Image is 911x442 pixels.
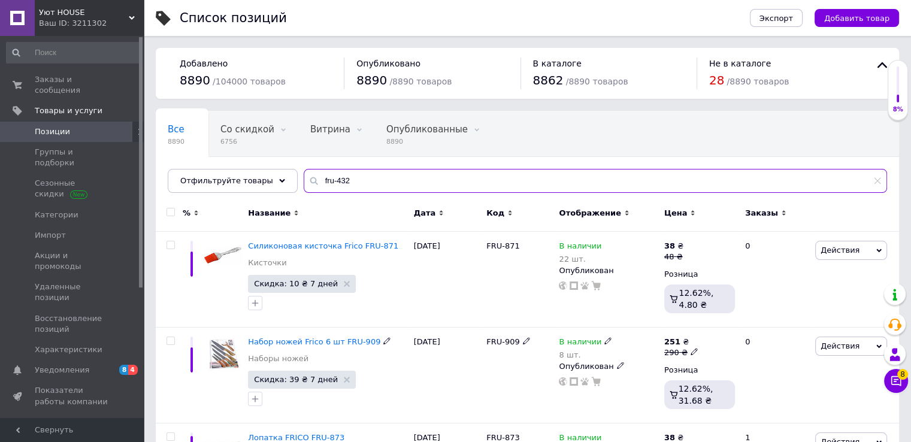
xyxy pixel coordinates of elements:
[559,208,621,219] span: Отображение
[35,250,111,272] span: Акции и промокоды
[559,361,658,372] div: Опубликован
[486,241,520,250] span: FRU-871
[815,9,899,27] button: Добавить товар
[664,241,683,252] div: ₴
[745,208,778,219] span: Заказы
[119,365,129,375] span: 8
[35,385,111,407] span: Показатели работы компании
[220,137,274,146] span: 6756
[168,124,184,135] span: Все
[389,77,452,86] span: / 8890 товаров
[35,230,66,241] span: Импорт
[679,288,713,310] span: 12.62%, 4.80 ₴
[213,77,286,86] span: / 104000 товаров
[559,337,601,350] span: В наличии
[486,433,520,442] span: FRU-873
[183,208,190,219] span: %
[759,14,793,23] span: Экспорт
[386,124,468,135] span: Опубликованные
[35,344,102,355] span: Характеристики
[248,353,308,364] a: Наборы ножей
[727,77,789,86] span: / 8890 товаров
[664,347,698,358] div: 290 ₴
[559,241,601,254] span: В наличии
[35,178,111,199] span: Сезонные скидки
[559,255,601,264] div: 22 шт.
[35,281,111,303] span: Удаленные позиции
[35,365,89,376] span: Уведомления
[664,269,735,280] div: Розница
[39,7,129,18] span: Уют HOUSE
[566,77,628,86] span: / 8890 товаров
[821,246,859,255] span: Действия
[559,265,658,276] div: Опубликован
[664,433,675,442] b: 38
[35,126,70,137] span: Позиции
[884,369,908,393] button: Чат с покупателем8
[39,18,144,29] div: Ваш ID: 3211302
[180,73,210,87] span: 8890
[559,350,612,359] div: 8 шт.
[664,208,688,219] span: Цена
[248,433,344,442] a: Лопатка FRICO FRU-873
[35,417,111,438] span: Панель управления
[35,210,78,220] span: Категории
[386,137,468,146] span: 8890
[168,137,184,146] span: 8890
[411,232,483,328] div: [DATE]
[180,59,228,68] span: Добавлено
[35,147,111,168] span: Группы и подборки
[486,208,504,219] span: Код
[664,252,683,262] div: 48 ₴
[821,341,859,350] span: Действия
[254,376,338,383] span: Скидка: 39 ₴ 7 дней
[738,328,812,423] div: 0
[411,328,483,423] div: [DATE]
[128,365,138,375] span: 4
[824,14,889,23] span: Добавить товар
[664,241,675,250] b: 38
[533,73,564,87] span: 8862
[248,337,380,346] a: Набор ножей Frico 6 шт FRU-909
[304,169,887,193] input: Поиск по названию позиции, артикулу и поисковым запросам
[664,365,735,376] div: Розница
[486,337,520,346] span: FRU-909
[888,105,907,114] div: 8%
[356,73,387,87] span: 8890
[180,176,273,185] span: Отфильтруйте товары
[6,42,141,63] input: Поиск
[897,369,908,380] span: 8
[664,337,698,347] div: ₴
[709,59,771,68] span: Не в каталоге
[248,241,398,250] a: Силиконовая кисточка Frico FRU-871
[168,169,210,180] span: Скрытые
[709,73,724,87] span: 28
[664,337,680,346] b: 251
[35,105,102,116] span: Товары и услуги
[248,258,286,268] a: Кисточки
[220,124,274,135] span: Со скидкой
[533,59,582,68] span: В каталоге
[204,241,242,270] img: Силиконовая кисточка Frico FRU-871
[248,208,290,219] span: Название
[254,280,338,287] span: Скидка: 10 ₴ 7 дней
[414,208,436,219] span: Дата
[738,232,812,328] div: 0
[679,384,713,405] span: 12.62%, 31.68 ₴
[356,59,420,68] span: Опубликовано
[180,12,287,25] div: Список позиций
[35,74,111,96] span: Заказы и сообщения
[750,9,803,27] button: Экспорт
[35,313,111,335] span: Восстановление позиций
[204,337,242,371] img: Набор ножей Frico 6 шт FRU-909
[310,124,350,135] span: Витрина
